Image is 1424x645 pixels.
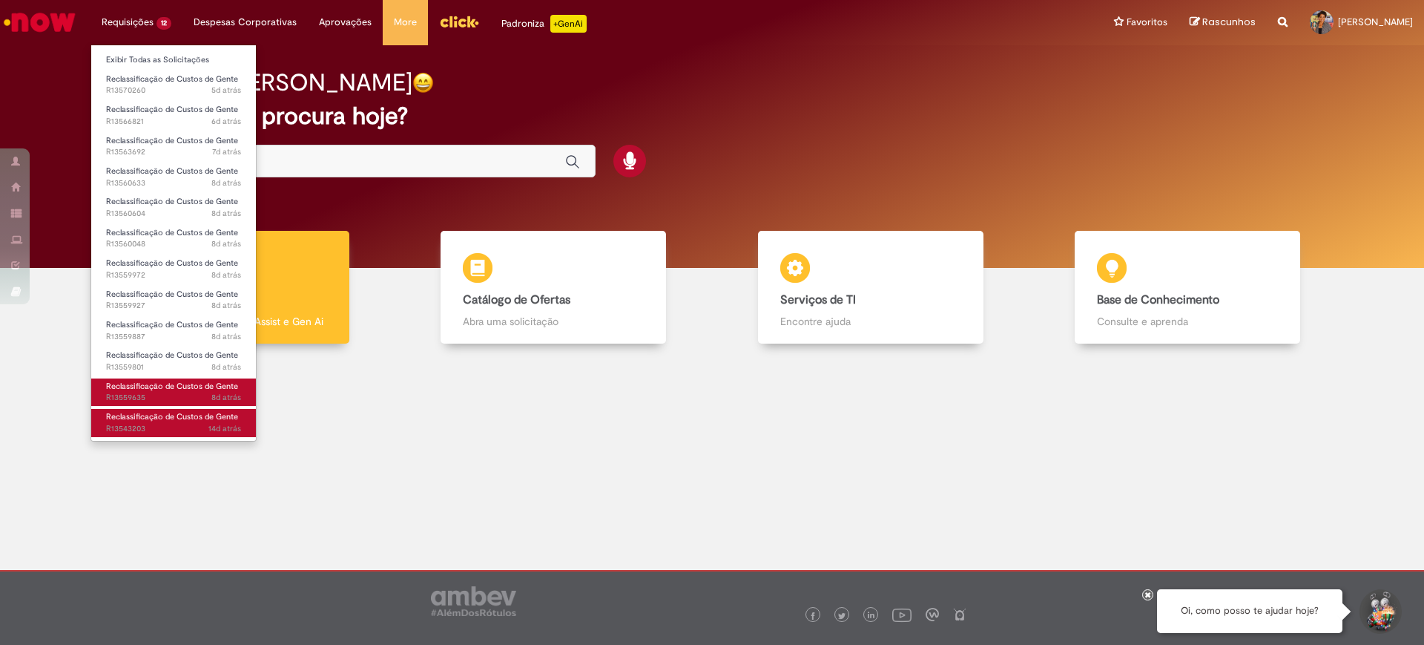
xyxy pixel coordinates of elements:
[106,319,238,330] span: Reclassificação de Custos de Gente
[211,177,241,189] span: 8d atrás
[106,392,241,404] span: R13559635
[1157,589,1342,633] div: Oi, como posso te ajudar hoje?
[91,287,256,314] a: Aberto R13559927 : Reclassificação de Custos de Gente
[91,347,256,375] a: Aberto R13559801 : Reclassificação de Custos de Gente
[106,269,241,281] span: R13559972
[106,196,238,207] span: Reclassificação de Custos de Gente
[780,292,856,307] b: Serviços de TI
[550,15,587,33] p: +GenAi
[106,258,238,269] span: Reclassificação de Custos de Gente
[1097,314,1278,329] p: Consulte e aprenda
[211,116,241,127] span: 6d atrás
[953,608,966,621] img: logo_footer_naosei.png
[91,133,256,160] a: Aberto R13563692 : Reclassificação de Custos de Gente
[106,177,241,189] span: R13560633
[106,381,238,392] span: Reclassificação de Custos de Gente
[106,350,238,361] span: Reclassificação de Custos de Gente
[128,103,1296,129] h2: O que você procura hoje?
[1097,292,1219,307] b: Base de Conhecimento
[463,292,570,307] b: Catálogo de Ofertas
[1127,15,1167,30] span: Favoritos
[78,231,395,344] a: Tirar dúvidas Tirar dúvidas com Lupi Assist e Gen Ai
[211,361,241,373] span: 8d atrás
[212,146,241,157] span: 7d atrás
[809,612,817,620] img: logo_footer_facebook.png
[211,392,241,403] span: 8d atrás
[712,231,1029,344] a: Serviços de TI Encontre ajuda
[463,314,644,329] p: Abra uma solicitação
[211,300,241,311] time: 23/09/2025 15:44:01
[1338,16,1413,28] span: [PERSON_NAME]
[91,194,256,221] a: Aberto R13560604 : Reclassificação de Custos de Gente
[211,85,241,96] span: 5d atrás
[211,331,241,342] time: 23/09/2025 15:39:40
[838,612,845,620] img: logo_footer_twitter.png
[106,289,238,300] span: Reclassificação de Custos de Gente
[211,85,241,96] time: 26/09/2025 11:51:37
[106,146,241,158] span: R13563692
[501,15,587,33] div: Padroniza
[106,208,241,220] span: R13560604
[211,208,241,219] time: 23/09/2025 17:21:19
[212,146,241,157] time: 24/09/2025 15:37:23
[106,104,238,115] span: Reclassificação de Custos de Gente
[395,231,713,344] a: Catálogo de Ofertas Abra uma solicitação
[211,331,241,342] span: 8d atrás
[106,166,238,177] span: Reclassificação de Custos de Gente
[926,608,939,621] img: logo_footer_workplace.png
[211,269,241,281] time: 23/09/2025 15:50:01
[91,102,256,129] a: Aberto R13566821 : Reclassificação de Custos de Gente
[106,73,238,85] span: Reclassificação de Custos de Gente
[1,7,78,37] img: ServiceNow
[106,116,241,128] span: R13566821
[106,135,238,146] span: Reclassificação de Custos de Gente
[91,52,256,68] a: Exibir Todas as Solicitações
[91,409,256,436] a: Aberto R13543203 : Reclassificação de Custos de Gente
[892,605,912,624] img: logo_footer_youtube.png
[106,331,241,343] span: R13559887
[211,392,241,403] time: 23/09/2025 15:09:09
[106,423,241,435] span: R13543203
[106,300,241,312] span: R13559927
[211,361,241,373] time: 23/09/2025 15:28:58
[868,612,875,621] img: logo_footer_linkedin.png
[211,177,241,189] time: 23/09/2025 17:26:29
[208,423,241,434] time: 17/09/2025 11:39:40
[106,238,241,250] span: R13560048
[1190,16,1256,30] a: Rascunhos
[156,17,171,30] span: 12
[439,10,479,33] img: click_logo_yellow_360x200.png
[1029,231,1347,344] a: Base de Conhecimento Consulte e aprenda
[106,411,238,422] span: Reclassificação de Custos de Gente
[211,269,241,281] span: 8d atrás
[90,45,257,442] ul: Requisições
[91,71,256,99] a: Aberto R13570260 : Reclassificação de Custos de Gente
[102,15,154,30] span: Requisições
[91,163,256,191] a: Aberto R13560633 : Reclassificação de Custos de Gente
[211,116,241,127] time: 25/09/2025 14:13:04
[106,361,241,373] span: R13559801
[91,255,256,283] a: Aberto R13559972 : Reclassificação de Custos de Gente
[431,586,516,616] img: logo_footer_ambev_rotulo_gray.png
[128,70,412,96] h2: Bom dia, [PERSON_NAME]
[211,238,241,249] span: 8d atrás
[1202,15,1256,29] span: Rascunhos
[91,379,256,406] a: Aberto R13559635 : Reclassificação de Custos de Gente
[91,225,256,252] a: Aberto R13560048 : Reclassificação de Custos de Gente
[394,15,417,30] span: More
[211,238,241,249] time: 23/09/2025 16:00:10
[211,208,241,219] span: 8d atrás
[319,15,372,30] span: Aprovações
[1357,589,1402,634] button: Iniciar Conversa de Suporte
[194,15,297,30] span: Despesas Corporativas
[780,314,961,329] p: Encontre ajuda
[208,423,241,434] span: 14d atrás
[91,317,256,344] a: Aberto R13559887 : Reclassificação de Custos de Gente
[106,227,238,238] span: Reclassificação de Custos de Gente
[412,72,434,94] img: happy-face.png
[106,85,241,96] span: R13570260
[211,300,241,311] span: 8d atrás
